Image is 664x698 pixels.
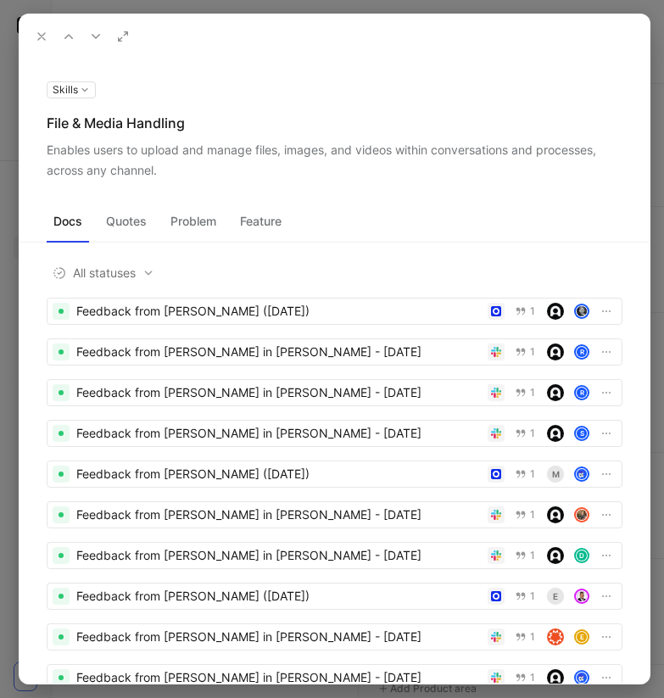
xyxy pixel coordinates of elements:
img: cc396f5f-eeb8-4591-bd81-6252872fc9fa.png [547,343,564,360]
a: Feedback from [PERSON_NAME] in [PERSON_NAME] - [DATE]1R [47,338,622,366]
a: Feedback from [PERSON_NAME] in [PERSON_NAME] - [DATE]1avatar [47,664,622,691]
img: cc396f5f-eeb8-4591-bd81-6252872fc9fa.png [547,669,564,686]
a: Feedback from [PERSON_NAME] in [PERSON_NAME] - [DATE]1R [47,379,622,406]
span: All statuses [53,263,154,283]
span: 1 [530,673,535,683]
img: mukuru.com [547,628,564,645]
button: Feature [233,208,288,235]
a: Feedback from [PERSON_NAME] in [PERSON_NAME] - [DATE]1avatar [47,501,622,528]
span: 1 [530,306,535,316]
img: cc396f5f-eeb8-4591-bd81-6252872fc9fa.png [547,506,564,523]
a: Feedback from [PERSON_NAME] in [PERSON_NAME] - [DATE]1E [47,623,622,651]
div: D [576,550,588,561]
button: 1 [511,383,538,402]
div: Feedback from [PERSON_NAME] in [PERSON_NAME] - [DATE] [76,667,481,688]
img: avatar [576,590,588,602]
div: R [576,346,588,358]
button: Docs [47,208,89,235]
span: 1 [530,388,535,398]
img: cc396f5f-eeb8-4591-bd81-6252872fc9fa.png [547,547,564,564]
div: S [576,427,588,439]
button: Skills [47,81,96,98]
div: Feedback from [PERSON_NAME] in [PERSON_NAME] - [DATE] [76,505,481,525]
img: avatar [576,305,588,317]
div: M [547,466,564,483]
span: 1 [530,550,535,561]
div: Feedback from [PERSON_NAME] in [PERSON_NAME] - [DATE] [76,342,481,362]
button: 1 [511,668,538,687]
div: Feedback from [PERSON_NAME] in [PERSON_NAME] - [DATE] [76,545,481,566]
button: 1 [511,505,538,524]
div: File & Media Handling [47,113,622,133]
button: 1 [511,465,538,483]
button: Quotes [99,208,153,235]
span: 1 [530,428,535,438]
button: 1 [511,343,538,361]
a: Feedback from [PERSON_NAME] ([DATE])1Mavatar [47,461,622,488]
a: Feedback from [PERSON_NAME] in [PERSON_NAME] - [DATE]1D [47,542,622,569]
div: Feedback from [PERSON_NAME] ([DATE]) [76,586,481,606]
span: 1 [530,469,535,479]
a: Feedback from [PERSON_NAME] ([DATE])1avatar [47,298,622,325]
a: Feedback from [PERSON_NAME] ([DATE])1Eavatar [47,583,622,610]
img: avatar [576,468,588,480]
img: cc396f5f-eeb8-4591-bd81-6252872fc9fa.png [547,384,564,401]
div: R [576,387,588,399]
button: Problem [164,208,223,235]
div: Feedback from [PERSON_NAME] ([DATE]) [76,464,481,484]
button: 1 [511,546,538,565]
span: 1 [530,347,535,357]
button: 1 [511,302,538,321]
button: 1 [511,424,538,443]
div: E [547,588,564,605]
img: avatar [576,672,588,684]
img: cc396f5f-eeb8-4591-bd81-6252872fc9fa.png [547,303,564,320]
button: 1 [511,628,538,646]
div: E [576,631,588,643]
div: Feedback from [PERSON_NAME] in [PERSON_NAME] - [DATE] [76,383,481,403]
div: Feedback from [PERSON_NAME] ([DATE]) [76,301,481,321]
img: cc396f5f-eeb8-4591-bd81-6252872fc9fa.png [547,425,564,442]
img: avatar [576,509,588,521]
a: Feedback from [PERSON_NAME] in [PERSON_NAME] - [DATE]1S [47,420,622,447]
button: 1 [511,587,538,606]
button: All statuses [47,262,160,284]
div: Feedback from [PERSON_NAME] in [PERSON_NAME] - [DATE] [76,423,481,444]
span: 1 [530,591,535,601]
div: Feedback from [PERSON_NAME] in [PERSON_NAME] - [DATE] [76,627,481,647]
span: 1 [530,632,535,642]
span: 1 [530,510,535,520]
div: Enables users to upload and manage files, images, and videos within conversations and processes, ... [47,140,622,181]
